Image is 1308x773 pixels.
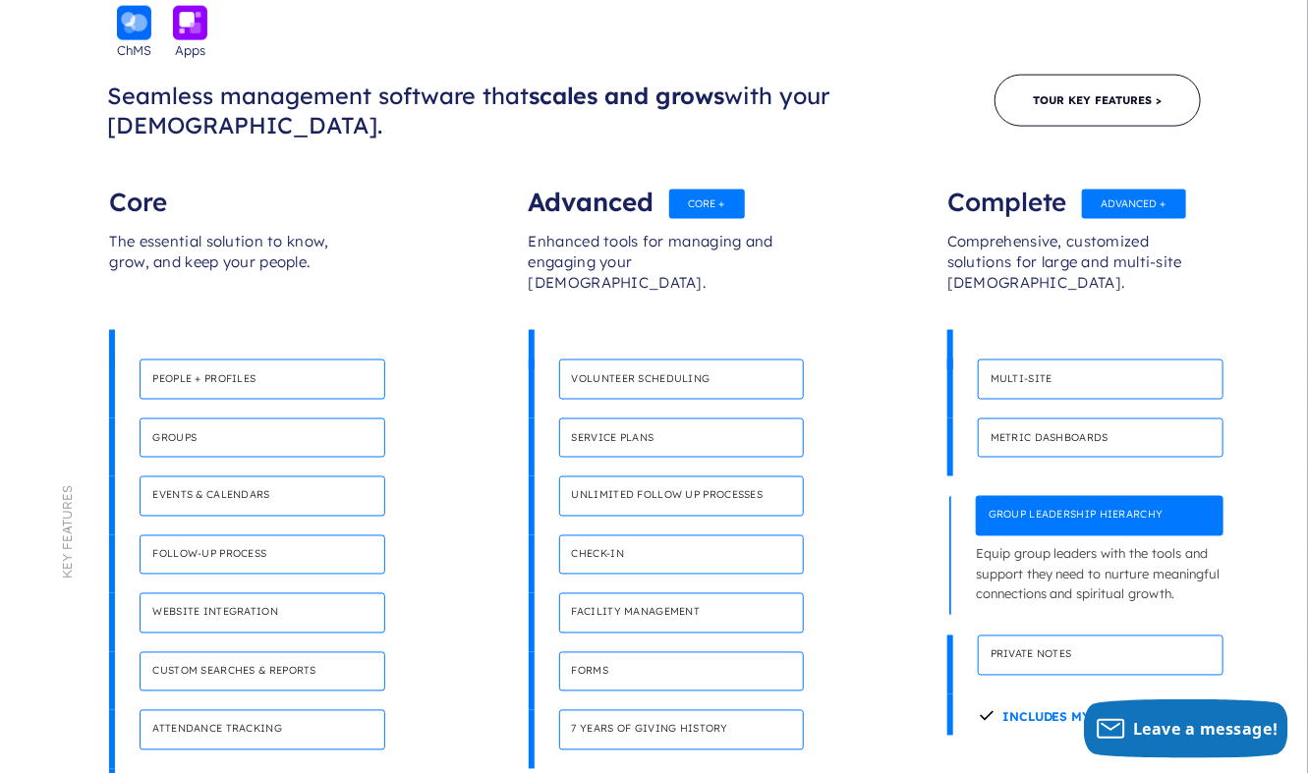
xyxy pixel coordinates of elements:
[109,212,361,330] div: The essential solution to know, grow, and keep your people.
[976,536,1223,613] p: Equip group leaders with the tools and support they need to nurture meaningful connections and sp...
[976,496,1223,536] h4: Group leadership hierarchy
[140,476,385,517] h4: Events & calendars
[117,40,151,60] span: ChMS
[559,652,805,692] h4: Forms
[1133,718,1279,740] span: Leave a message!
[559,418,805,459] h4: Service plans
[140,418,385,459] h4: Groups
[995,75,1201,127] a: Tour Key Features >
[529,82,725,110] span: scales and grows
[140,710,385,750] h4: Attendance tracking
[978,635,1223,676] h4: Private notes
[140,535,385,576] h4: Follow-up process
[1084,699,1288,758] button: Leave a message!
[140,593,385,634] h4: Website integration
[173,6,207,40] img: icon_apps-bckgrnd-600x600-1.png
[140,652,385,692] h4: Custom searches & reports
[140,359,385,400] h4: People + Profiles
[947,173,1199,212] div: Complete
[559,476,805,517] h4: Unlimited follow up processes
[978,694,1174,736] h4: Includes Mychurch App
[107,82,995,141] h3: Seamless management software that with your [DEMOGRAPHIC_DATA].
[559,593,805,634] h4: Facility management
[175,40,205,60] span: Apps
[978,359,1223,400] h4: Multi-site
[559,359,805,400] h4: Volunteer scheduling
[559,710,805,750] h4: 7 years of giving history
[559,535,805,576] h4: Check-in
[109,173,361,212] div: Core
[529,173,780,212] div: Advanced
[947,212,1199,330] div: Comprehensive, customized solutions for large and multi-site [DEMOGRAPHIC_DATA].
[117,6,151,40] img: icon_chms-bckgrnd-600x600-1.png
[978,418,1223,459] h4: Metric dashboards
[529,212,780,330] div: Enhanced tools for managing and engaging your [DEMOGRAPHIC_DATA].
